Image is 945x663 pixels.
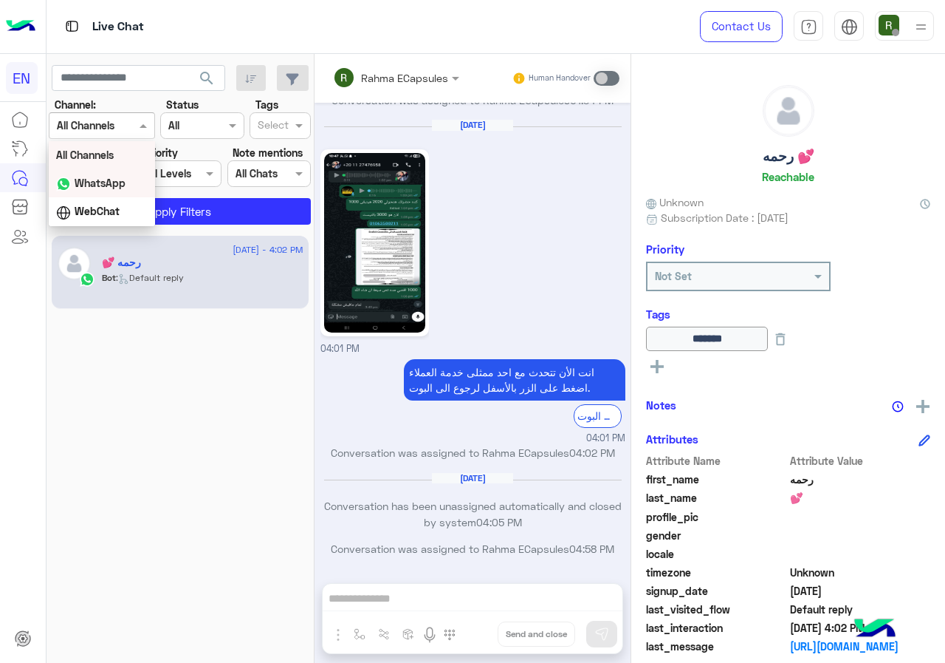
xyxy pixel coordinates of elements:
span: 04:05 PM [476,516,522,528]
button: Apply Filters [49,198,311,225]
small: Human Handover [529,72,591,84]
label: Tags [255,97,278,112]
b: WebChat [75,205,120,217]
img: WebChat [56,205,71,220]
a: Contact Us [700,11,783,42]
img: tab [63,17,81,35]
img: defaultAdmin.png [58,247,91,280]
span: 2024-03-09T14:54:01.384Z [790,583,931,599]
h6: Attributes [646,432,698,446]
p: Live Chat [92,17,144,37]
span: last_visited_flow [646,602,787,617]
span: signup_date [646,583,787,599]
span: 04:01 PM [320,343,360,354]
h6: [DATE] [432,473,513,483]
span: Unknown [790,565,931,580]
img: defaultAdmin.png [763,86,814,136]
p: 12/8/2025, 4:01 PM [404,359,625,401]
span: رحمه [790,472,931,487]
b: All Channels [56,149,114,161]
label: Channel: [55,97,96,112]
label: Status [166,97,199,112]
span: 04:01 PM [586,432,625,446]
img: userImage [879,15,899,35]
div: Select [255,117,289,136]
h6: Tags [646,307,930,321]
img: WhatsApp [56,177,71,191]
span: 04:02 PM [569,446,615,459]
span: Subscription Date : [DATE] [661,210,788,225]
span: Unknown [646,194,704,210]
img: add [916,400,929,413]
label: Priority [144,145,178,160]
label: Note mentions [233,145,303,160]
h5: رحمه 💕 [763,148,814,165]
span: last_interaction [646,620,787,636]
span: Attribute Value [790,453,931,469]
span: null [790,528,931,543]
h6: Reachable [762,170,814,183]
img: 1293241735542049.jpg [324,153,425,333]
h6: Notes [646,398,676,412]
img: WhatsApp [80,272,94,287]
img: Logo [6,11,35,42]
span: Bot [102,272,116,283]
a: tab [794,11,823,42]
span: first_name [646,472,787,487]
span: : Default reply [116,272,184,283]
img: hulul-logo.png [849,604,901,656]
span: 💕 [790,490,931,506]
img: profile [912,18,930,36]
span: 01:34 PM [570,94,614,106]
button: Send and close [498,622,575,647]
img: notes [892,401,904,412]
span: [DATE] - 4:02 PM [233,243,303,256]
span: null [790,546,931,562]
p: Conversation was assigned to Rahma ECapsules [320,445,625,460]
span: gender [646,528,787,543]
p: Conversation was assigned to Rahma ECapsules [320,541,625,557]
div: EN [6,62,38,94]
span: timezone [646,565,787,580]
p: Conversation has been unassigned automatically and closed by system [320,498,625,530]
a: [URL][DOMAIN_NAME] [790,639,931,654]
button: search [189,65,225,97]
h6: Priority [646,242,684,256]
img: tab [800,18,817,35]
span: last_name [646,490,787,506]
span: profile_pic [646,509,787,525]
b: WhatsApp [75,177,126,189]
img: tab [841,18,858,35]
span: last_message [646,639,787,654]
span: locale [646,546,787,562]
span: 04:58 PM [569,543,614,555]
div: الرجوع الى البوت [574,404,622,427]
span: Default reply [790,602,931,617]
ng-dropdown-panel: Options list [49,141,155,225]
span: 2025-08-12T13:02:05.076Z [790,620,931,636]
span: Attribute Name [646,453,787,469]
span: search [198,69,216,87]
h6: [DATE] [432,120,513,130]
h5: رحمه 💕 [102,256,141,269]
